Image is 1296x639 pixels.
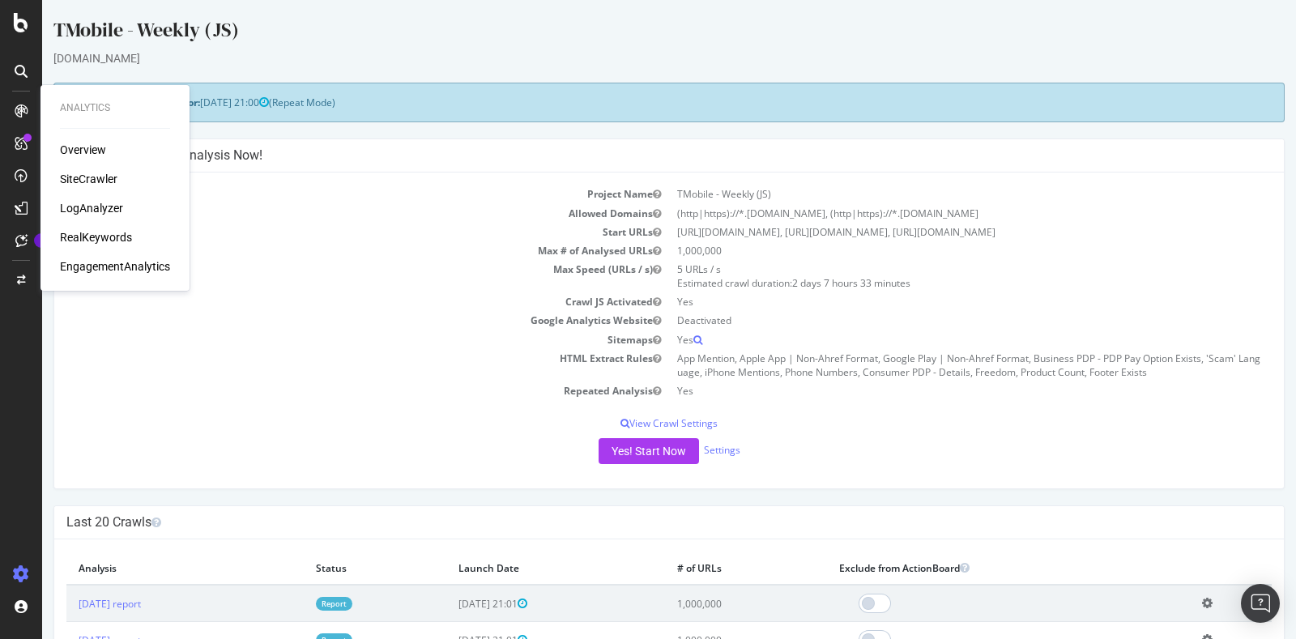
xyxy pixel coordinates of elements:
[627,260,1230,292] td: 5 URLs / s Estimated crawl duration:
[60,171,117,187] a: SiteCrawler
[24,241,627,260] td: Max # of Analysed URLs
[24,96,158,109] strong: Next Launch Scheduled for:
[627,381,1230,400] td: Yes
[11,16,1243,50] div: TMobile - Weekly (JS)
[416,597,485,611] span: [DATE] 21:01
[24,185,627,203] td: Project Name
[627,311,1230,330] td: Deactivated
[627,185,1230,203] td: TMobile - Weekly (JS)
[24,552,262,585] th: Analysis
[623,585,784,622] td: 1,000,000
[627,223,1230,241] td: [URL][DOMAIN_NAME], [URL][DOMAIN_NAME], [URL][DOMAIN_NAME]
[24,292,627,311] td: Crawl JS Activated
[34,233,49,248] div: Tooltip anchor
[750,276,868,290] span: 2 days 7 hours 33 minutes
[24,147,1230,164] h4: Configure your New Analysis Now!
[60,142,106,158] a: Overview
[627,204,1230,223] td: (http|https)://*.[DOMAIN_NAME], (http|https)://*.[DOMAIN_NAME]
[11,83,1243,122] div: (Repeat Mode)
[627,349,1230,381] td: App Mention, Apple App | Non-Ahref Format, Google Play | Non-Ahref Format, Business PDP - PDP Pay...
[60,101,170,115] div: Analytics
[662,443,698,457] a: Settings
[24,223,627,241] td: Start URLs
[158,96,227,109] span: [DATE] 21:00
[36,597,99,611] a: [DATE] report
[627,330,1230,349] td: Yes
[627,241,1230,260] td: 1,000,000
[24,514,1230,530] h4: Last 20 Crawls
[274,597,310,611] a: Report
[262,552,404,585] th: Status
[627,292,1230,311] td: Yes
[404,552,623,585] th: Launch Date
[24,330,627,349] td: Sitemaps
[1241,584,1280,623] div: Open Intercom Messenger
[24,260,627,292] td: Max Speed (URLs / s)
[24,204,627,223] td: Allowed Domains
[60,229,132,245] a: RealKeywords
[60,200,123,216] a: LogAnalyzer
[60,258,170,275] a: EngagementAnalytics
[623,552,784,585] th: # of URLs
[785,552,1148,585] th: Exclude from ActionBoard
[24,349,627,381] td: HTML Extract Rules
[24,381,627,400] td: Repeated Analysis
[11,50,1243,66] div: [DOMAIN_NAME]
[556,438,657,464] button: Yes! Start Now
[24,311,627,330] td: Google Analytics Website
[24,416,1230,430] p: View Crawl Settings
